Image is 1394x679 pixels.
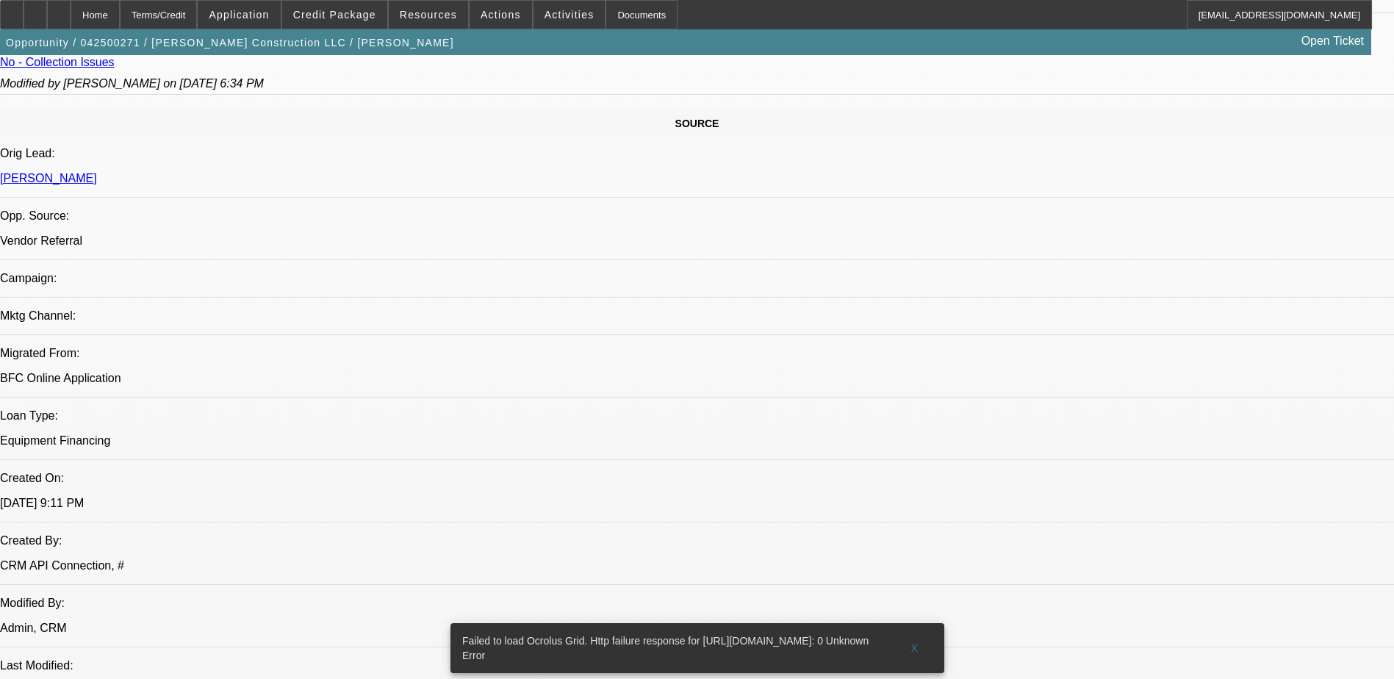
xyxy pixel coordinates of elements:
button: Credit Package [282,1,387,29]
span: Activities [545,9,594,21]
span: SOURCE [675,118,719,129]
span: Resources [400,9,457,21]
span: Opportunity / 042500271 / [PERSON_NAME] Construction LLC / [PERSON_NAME] [6,37,454,48]
a: Open Ticket [1296,29,1370,54]
button: Application [198,1,280,29]
button: X [891,635,938,661]
span: Application [209,9,269,21]
button: Resources [389,1,468,29]
button: Activities [533,1,606,29]
span: Credit Package [293,9,376,21]
span: X [910,642,919,654]
span: Actions [481,9,521,21]
div: Failed to load Ocrolus Grid. Http failure response for [URL][DOMAIN_NAME]: 0 Unknown Error [450,623,891,673]
button: Actions [470,1,532,29]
